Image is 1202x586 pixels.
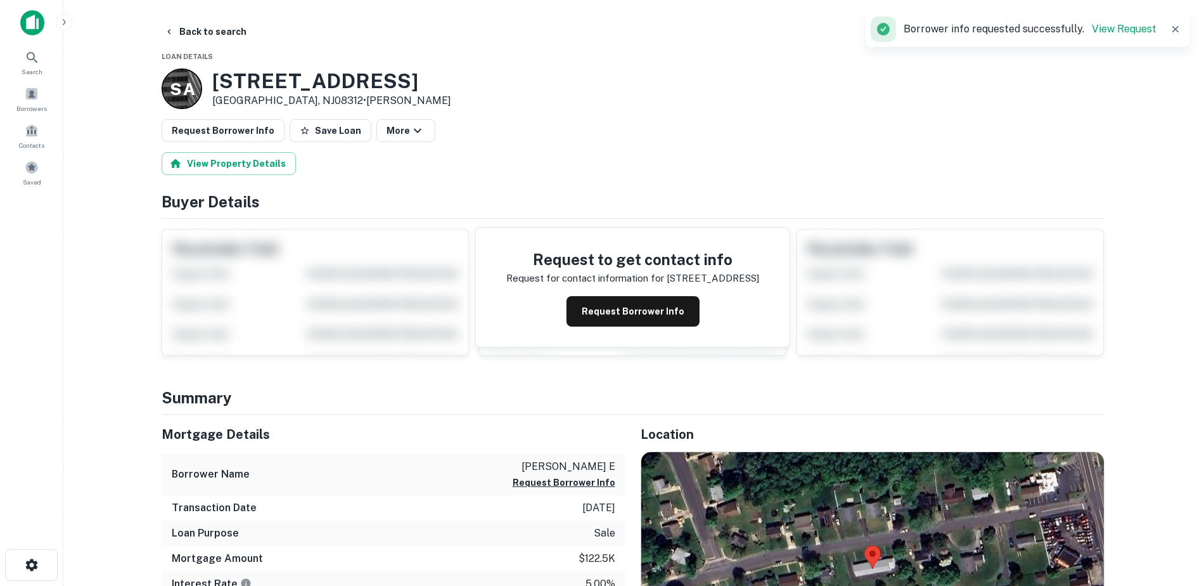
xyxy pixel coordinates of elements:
h4: Request to get contact info [506,248,759,271]
h6: Mortgage Amount [172,551,263,566]
p: $122.5k [579,551,615,566]
span: Loan Details [162,53,213,60]
span: Contacts [19,140,44,150]
h6: Loan Purpose [172,526,239,541]
h6: Borrower Name [172,467,250,482]
p: [GEOGRAPHIC_DATA], NJ08312 • [212,93,451,108]
span: Saved [23,177,41,187]
img: capitalize-icon.png [20,10,44,36]
h3: [STREET_ADDRESS] [212,69,451,93]
p: Request for contact information for [506,271,664,286]
a: Borrowers [4,82,60,116]
p: [STREET_ADDRESS] [667,271,759,286]
button: Request Borrower Info [566,296,700,327]
p: Borrower info requested successfully. [904,22,1156,37]
button: Request Borrower Info [513,475,615,490]
a: View Request [1092,23,1156,35]
a: Contacts [4,119,60,153]
button: Back to search [159,20,252,43]
h4: Summary [162,386,1104,409]
p: S A [170,77,194,101]
h4: Buyer Details [162,190,1104,213]
iframe: Chat Widget [1139,444,1202,505]
button: View Property Details [162,152,296,175]
button: Save Loan [290,119,371,142]
button: Request Borrower Info [162,119,285,142]
h5: Location [641,425,1104,444]
p: [PERSON_NAME] e [513,459,615,474]
button: More [376,119,435,142]
p: [DATE] [582,500,615,516]
a: Saved [4,155,60,190]
span: Search [22,67,42,77]
h5: Mortgage Details [162,425,625,444]
h6: Transaction Date [172,500,257,516]
span: Borrowers [16,103,47,114]
p: sale [594,526,615,541]
a: Search [4,45,60,79]
a: [PERSON_NAME] [366,94,451,107]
